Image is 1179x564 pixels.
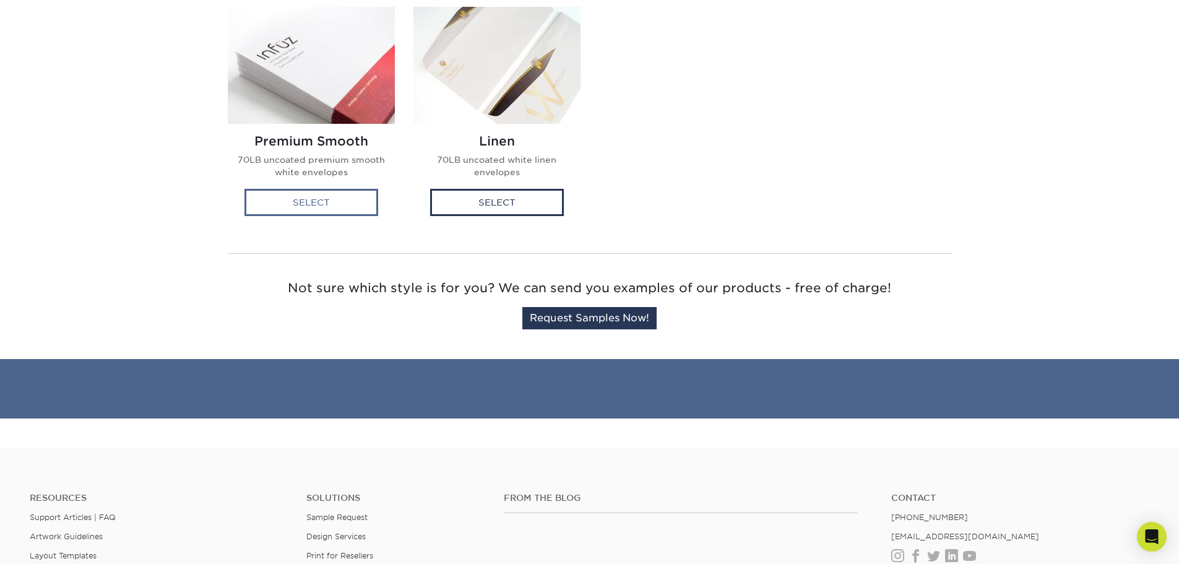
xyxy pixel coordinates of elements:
a: Linen Envelopes Linen 70LB uncoated white linen envelopes Select [413,7,581,228]
p: 70LB uncoated premium smooth white envelopes [238,154,385,179]
a: Design Services [306,532,366,541]
div: Select [244,189,378,216]
a: Support Articles | FAQ [30,513,116,522]
div: Open Intercom Messenger [1137,522,1167,552]
a: Sample Request [306,513,368,522]
a: Premium Smooth Envelopes Premium Smooth 70LB uncoated premium smooth white envelopes Select [228,7,395,228]
a: Print for Resellers [306,551,373,560]
a: [EMAIL_ADDRESS][DOMAIN_NAME] [891,532,1039,541]
a: Contact [891,493,1149,503]
img: Premium Smooth Envelopes [228,7,395,124]
h4: Solutions [306,493,485,503]
a: Request Samples Now! [522,307,657,329]
div: Select [430,189,564,216]
h4: Resources [30,493,288,503]
img: Linen Envelopes [413,7,581,124]
p: 70LB uncoated white linen envelopes [423,154,571,179]
h2: Linen [423,134,571,149]
h4: From the Blog [504,493,858,503]
a: [PHONE_NUMBER] [891,513,968,522]
h2: Premium Smooth [238,134,385,149]
p: Not sure which style is for you? We can send you examples of our products - free of charge! [228,279,952,297]
iframe: Google Customer Reviews [3,526,105,560]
